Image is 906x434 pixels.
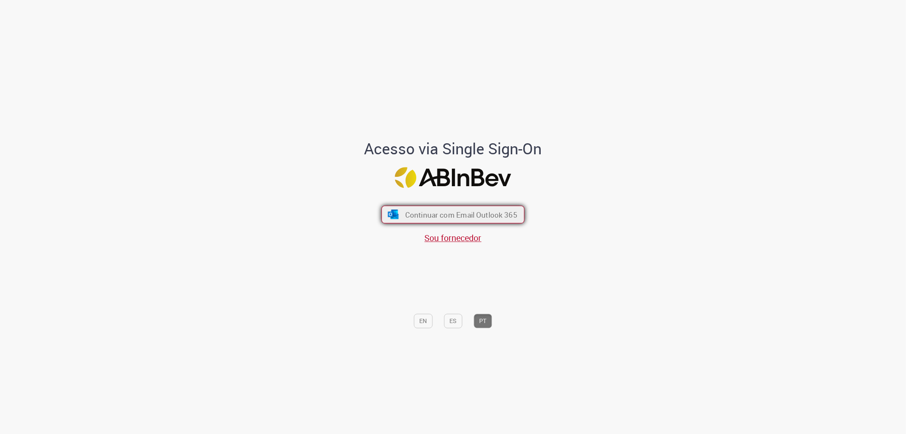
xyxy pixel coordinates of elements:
[414,314,433,328] button: EN
[395,167,511,188] img: Logo ABInBev
[335,140,571,157] h1: Acesso via Single Sign-On
[474,314,492,328] button: PT
[425,232,482,244] a: Sou fornecedor
[444,314,463,328] button: ES
[381,205,525,223] button: ícone Azure/Microsoft 360 Continuar com Email Outlook 365
[387,210,399,219] img: ícone Azure/Microsoft 360
[405,210,517,219] span: Continuar com Email Outlook 365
